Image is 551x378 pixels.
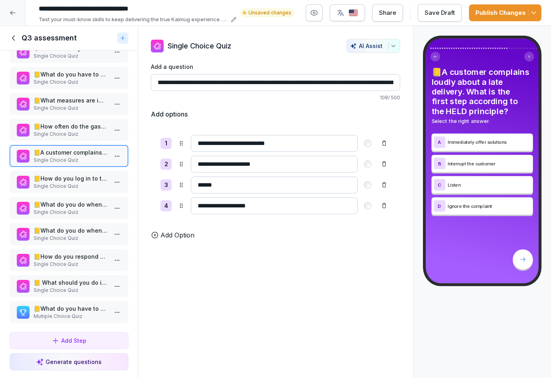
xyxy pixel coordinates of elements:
p: 📒How often do the gastronorm containers (GN) need to be changed? [34,122,107,131]
div: 📒 ​What should you do if a guest asks over the food counter if a dish is spicy?Single Choice Quiz [10,275,128,297]
p: Test your must-know skills to keep delivering the true Kaimug experience. Top performers will rec... [39,16,228,24]
div: Publish Changes [475,8,535,17]
div: 📒What do you do when a guest asks if a dish contains gluten?Single Choice Quiz [10,197,128,219]
p: A [438,140,441,145]
p: Multiple Choice Quiz [34,313,107,320]
p: 📒 ​What should you do if a guest asks over the food counter if a dish is spicy? [34,278,107,287]
p: 📒What do you do when a guest asks if a dish contains gluten? [34,200,107,209]
p: 📒What do you have to do when goods are delivered? [34,304,107,313]
p: 📒How do you respond when a guest asks how long their order will take? [34,252,107,261]
p: 📒What do you have to do before the shift starts? [34,70,107,78]
p: 📒What measures are important before closing (evening shift)? [34,96,107,105]
p: B [438,161,441,166]
p: 1 [165,139,167,148]
div: 📒What do you do when you're not serving guests?Single Choice Quiz [10,223,128,245]
button: Generate questions [10,353,128,370]
p: Single Choice Quiz [34,183,107,190]
p: Single Choice Quiz [168,40,231,51]
p: C [438,182,441,187]
h1: Q3 assessment [22,33,77,43]
div: 📒How often do the gastronorm containers (GN) need to be changed?Single Choice Quiz [10,119,128,141]
div: 📒What do you have to do when goods are delivered?Multiple Choice Quiz [10,301,128,323]
p: Single Choice Quiz [34,209,107,216]
div: 📒How do you respond when a guest asks how long their order will take?Single Choice Quiz [10,249,128,271]
p: 4 [164,201,168,211]
p: Select the right answer. [431,117,533,125]
p: Single Choice Quiz [34,157,107,164]
p: Single Choice Quiz [34,52,107,60]
p: Ignore the complaint [447,203,530,209]
button: Add Step [10,332,128,349]
p: Single Choice Quiz [34,287,107,294]
h4: 📒A customer complains loudly about a late delivery. What is the first step according to the HELD ... [431,67,533,116]
p: Unsaved changes [248,9,291,16]
p: Single Choice Quiz [34,131,107,138]
h5: Add options [151,109,188,119]
p: 108 / 500 [151,94,400,101]
p: 📒A customer complains loudly about a late delivery. What is the first step according to the HELD ... [34,148,107,157]
button: Save Draft [418,4,462,22]
p: 📒How do you log in to the POS system? [34,174,107,183]
p: Listen [447,181,530,188]
div: Save Draft [425,8,455,17]
p: Add Option [160,230,194,240]
div: 📒What do you have to do before the shift starts?Single Choice Quiz [10,67,128,89]
div: Generate questions [36,358,102,366]
p: 📒What do you do when you're not serving guests? [34,226,107,235]
p: 3 [164,181,168,190]
div: 📒A customer complains loudly about a late delivery. What is the first step according to the HELD ... [10,145,128,167]
button: Publish Changes [469,4,541,21]
button: Share [372,4,403,22]
button: AI Assist [347,39,400,53]
div: Add Step [52,336,86,345]
div: AI Assist [350,42,397,49]
p: Immediately offer solutions [447,139,530,146]
p: D [438,203,441,209]
div: Share [379,8,396,17]
label: Add a question [151,62,400,71]
div: 🧼What should you do in case of a fire in the kitchen?Single Choice Quiz [10,41,128,63]
img: us.svg [349,9,358,17]
div: 📒What measures are important before closing (evening shift)?Single Choice Quiz [10,93,128,115]
p: Single Choice Quiz [34,261,107,268]
p: Single Choice Quiz [34,78,107,86]
p: Single Choice Quiz [34,235,107,242]
div: 📒How do you log in to the POS system?Single Choice Quiz [10,171,128,193]
p: 2 [164,160,168,169]
p: Single Choice Quiz [34,105,107,112]
p: Interrupt the customer [447,160,530,167]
